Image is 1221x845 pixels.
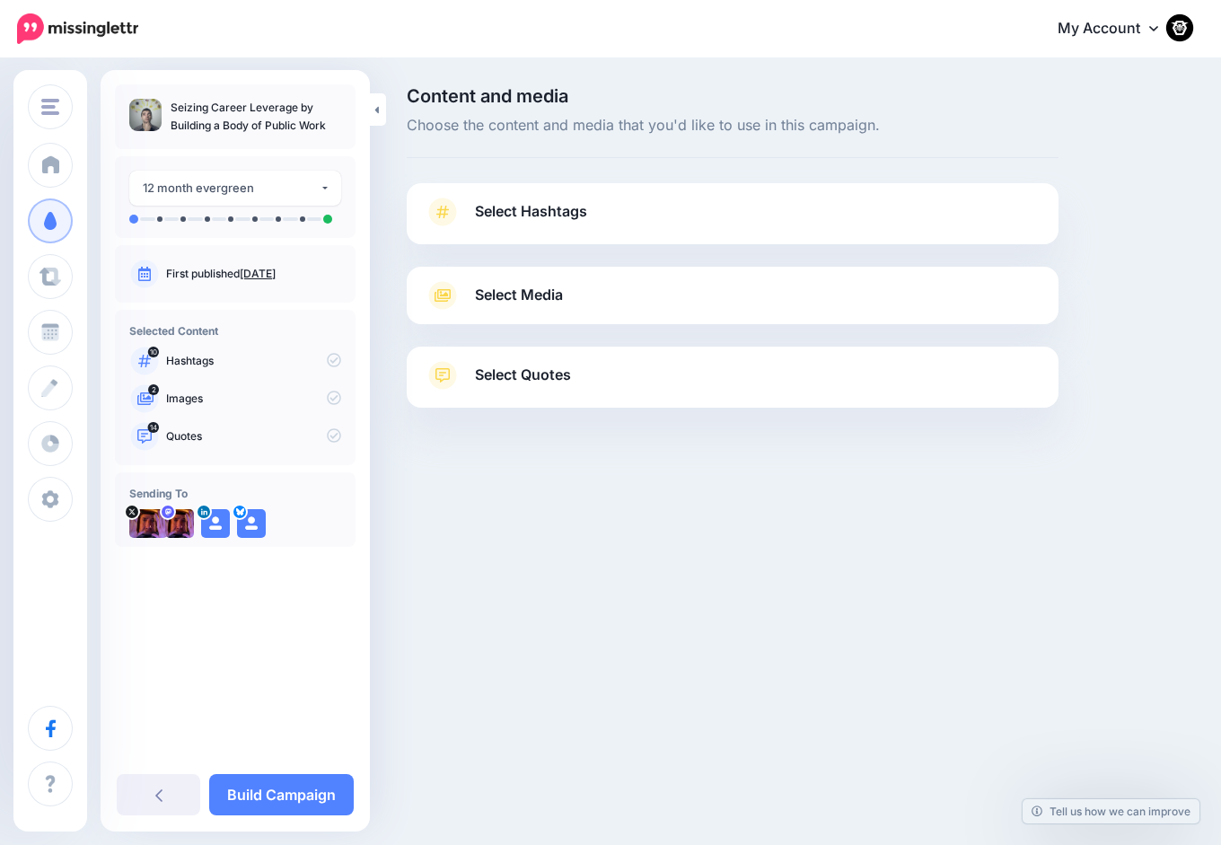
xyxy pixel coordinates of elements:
[425,361,1041,408] a: Select Quotes
[143,178,320,198] div: 12 month evergreen
[129,509,168,538] img: BHFunHouse-19603.jpg
[129,99,162,131] img: 9ce28fd168e98ee08c5142f94bd5b92b_thumb.jpg
[129,324,341,338] h4: Selected Content
[171,99,341,135] p: Seizing Career Leverage by Building a Body of Public Work
[475,283,563,307] span: Select Media
[475,199,587,224] span: Select Hashtags
[129,487,341,500] h4: Sending To
[425,198,1041,244] a: Select Hashtags
[237,509,266,538] img: user_default_image.png
[148,422,160,433] span: 14
[148,384,159,395] span: 2
[201,509,230,538] img: user_default_image.png
[166,353,341,369] p: Hashtags
[475,363,571,387] span: Select Quotes
[41,99,59,115] img: menu.png
[148,347,159,357] span: 10
[407,114,1058,137] span: Choose the content and media that you'd like to use in this campaign.
[1040,7,1194,51] a: My Account
[165,509,194,538] img: 83642e166c72f455-88614.jpg
[129,171,341,206] button: 12 month evergreen
[407,87,1058,105] span: Content and media
[166,428,341,445] p: Quotes
[1023,799,1199,823] a: Tell us how we can improve
[17,13,138,44] img: Missinglettr
[166,391,341,407] p: Images
[240,267,276,280] a: [DATE]
[425,281,1041,310] a: Select Media
[166,266,341,282] p: First published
